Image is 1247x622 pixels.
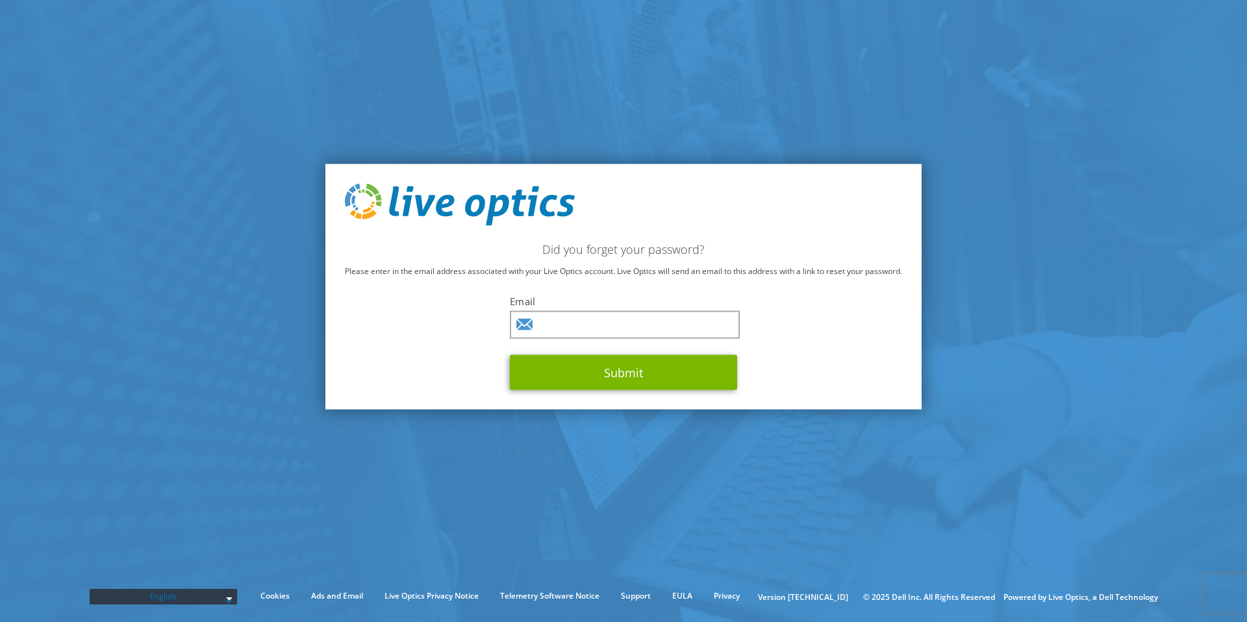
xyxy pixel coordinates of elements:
span: English [96,589,231,604]
h2: Did you forget your password? [345,242,902,256]
a: Ads and Email [301,589,373,603]
a: Cookies [251,589,299,603]
img: live_optics_svg.svg [345,183,575,226]
a: Live Optics Privacy Notice [375,589,488,603]
li: Version [TECHNICAL_ID] [751,590,855,604]
a: Telemetry Software Notice [490,589,609,603]
label: Email [510,295,737,308]
p: Please enter in the email address associated with your Live Optics account. Live Optics will send... [345,264,902,279]
li: Powered by Live Optics, a Dell Technology [1003,590,1158,604]
button: Submit [510,355,737,390]
li: © 2025 Dell Inc. All Rights Reserved [857,590,1001,604]
a: Privacy [704,589,749,603]
a: Support [611,589,661,603]
a: EULA [662,589,702,603]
